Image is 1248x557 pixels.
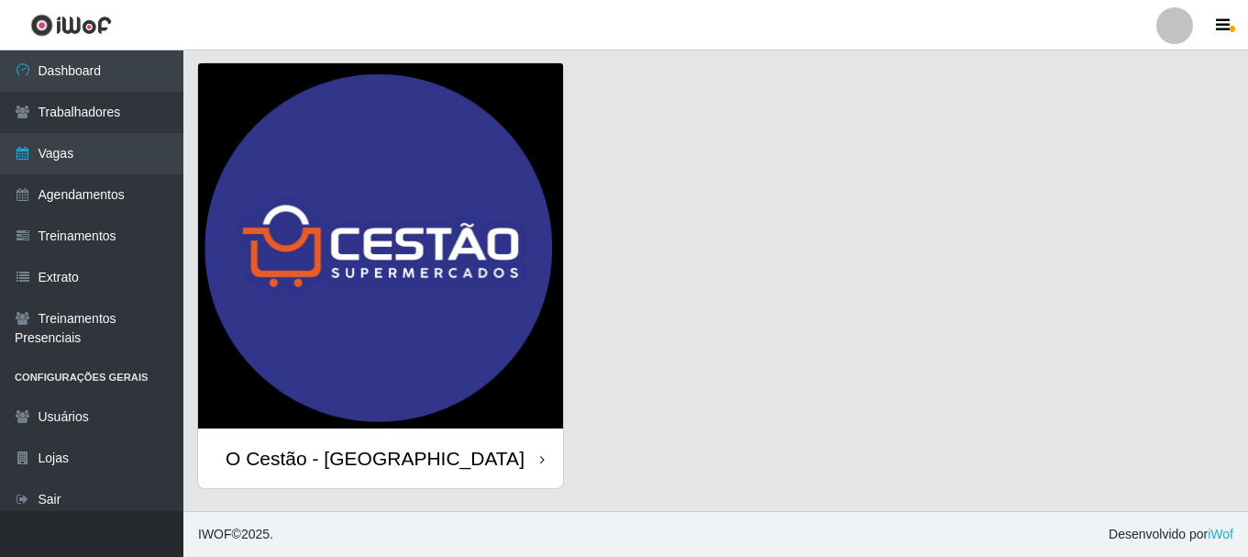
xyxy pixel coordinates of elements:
span: © 2025 . [198,525,273,544]
span: IWOF [198,527,232,541]
img: cardImg [198,63,563,429]
div: O Cestão - [GEOGRAPHIC_DATA] [226,447,525,470]
a: O Cestão - [GEOGRAPHIC_DATA] [198,63,563,488]
a: iWof [1208,527,1233,541]
span: Desenvolvido por [1109,525,1233,544]
img: CoreUI Logo [30,14,112,37]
